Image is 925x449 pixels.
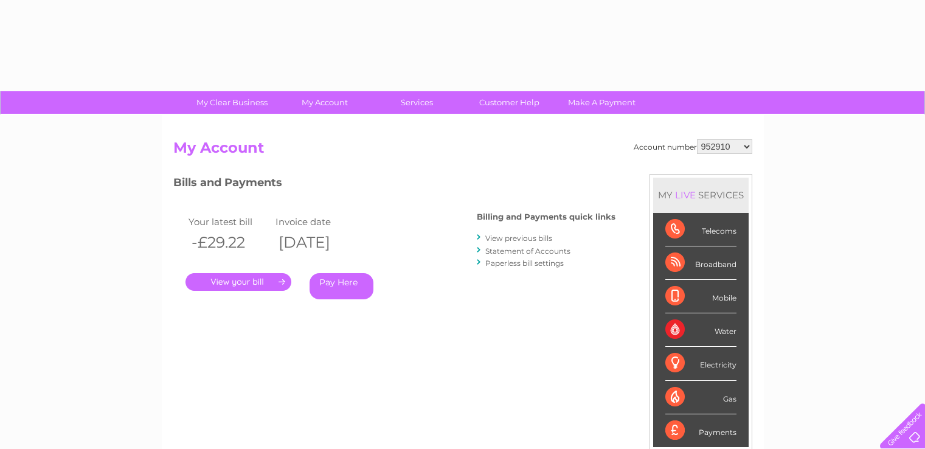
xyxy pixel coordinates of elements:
[665,246,736,280] div: Broadband
[665,347,736,380] div: Electricity
[485,246,570,256] a: Statement of Accounts
[665,414,736,447] div: Payments
[185,273,291,291] a: .
[485,259,564,268] a: Paperless bill settings
[274,91,375,114] a: My Account
[665,280,736,313] div: Mobile
[272,230,360,255] th: [DATE]
[367,91,467,114] a: Services
[477,212,615,221] h4: Billing and Payments quick links
[182,91,282,114] a: My Clear Business
[173,139,752,162] h2: My Account
[552,91,652,114] a: Make A Payment
[634,139,752,154] div: Account number
[665,381,736,414] div: Gas
[665,313,736,347] div: Water
[673,189,698,201] div: LIVE
[653,178,749,212] div: MY SERVICES
[310,273,373,299] a: Pay Here
[272,214,360,230] td: Invoice date
[185,230,273,255] th: -£29.22
[173,174,615,195] h3: Bills and Payments
[185,214,273,230] td: Your latest bill
[485,234,552,243] a: View previous bills
[665,213,736,246] div: Telecoms
[459,91,560,114] a: Customer Help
